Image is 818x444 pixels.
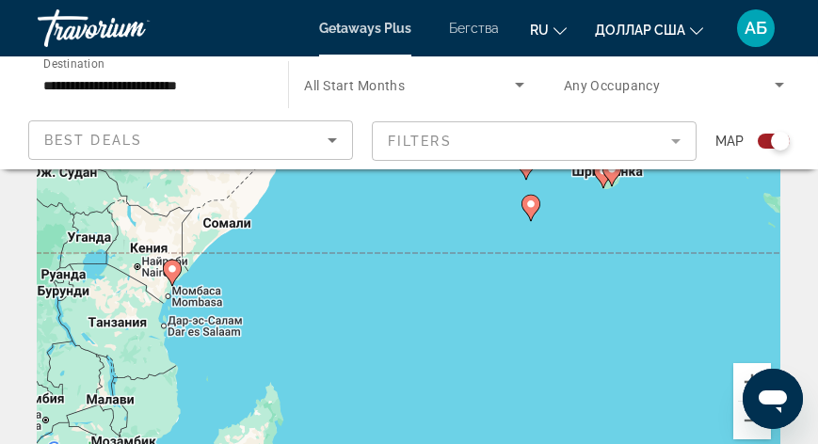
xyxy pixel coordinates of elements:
[38,4,226,53] a: Травориум
[731,8,780,48] button: Меню пользователя
[564,78,661,93] span: Any Occupancy
[43,57,104,71] span: Destination
[715,128,744,154] span: Map
[733,363,771,401] button: Увеличить
[530,23,549,38] font: ru
[595,23,685,38] font: доллар США
[44,129,337,151] mat-select: Sort by
[733,402,771,439] button: Уменьшить
[745,18,767,38] font: АБ
[530,16,567,43] button: Изменить язык
[743,369,803,429] iframe: Кнопка запуска окна обмена сообщениями
[44,133,142,148] span: Best Deals
[449,21,499,36] a: Бегства
[304,78,405,93] span: All Start Months
[595,16,703,43] button: Изменить валюту
[372,120,697,162] button: Filter
[319,21,411,36] a: Getaways Plus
